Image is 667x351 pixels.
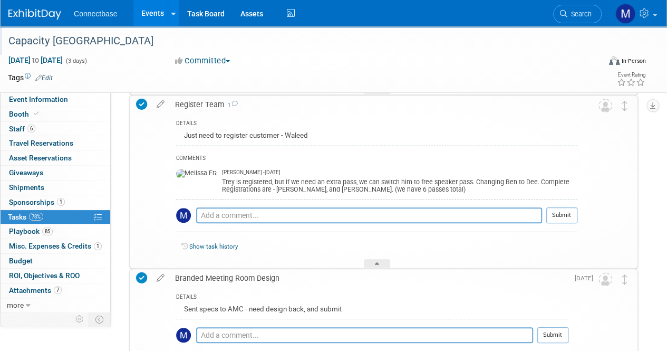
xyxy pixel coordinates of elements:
span: [DATE] [575,274,598,282]
span: 6 [27,125,35,132]
div: DETAILS [176,293,568,302]
span: (3 days) [65,58,87,64]
div: Trey is registered, but if we need an extra pass, we can switch him to free speaker pass. Changin... [222,176,577,193]
div: Branded Meeting Room Design [170,269,568,287]
span: Shipments [9,183,44,192]
div: Event Rating [617,72,645,78]
span: Booth [9,110,41,118]
a: Staff6 [1,122,110,136]
a: Search [553,5,602,23]
a: Playbook85 [1,224,110,239]
td: Toggle Event Tabs [89,312,111,326]
a: Booth [1,107,110,121]
a: Attachments7 [1,283,110,298]
span: Playbook [9,227,53,235]
span: 78% [29,213,43,221]
span: 1 [94,242,102,250]
span: Budget [9,257,33,265]
div: In-Person [621,57,646,65]
span: Sponsorships [9,198,65,206]
span: ROI, Objectives & ROO [9,271,80,280]
i: Move task [622,274,627,284]
span: Search [567,10,592,18]
span: 85 [42,227,53,235]
img: Unassigned [598,272,612,286]
div: Just need to register customer - Waleed [176,129,577,145]
img: Melissa Frank [176,169,217,178]
span: Giveaways [9,168,43,177]
a: Tasks78% [1,210,110,224]
img: Mary Ann Rose [176,208,191,223]
button: Submit [537,327,568,343]
span: Staff [9,125,35,133]
a: Misc. Expenses & Credits1 [1,239,110,253]
span: 1 [57,198,65,206]
a: Giveaways [1,166,110,180]
div: Event Format [553,55,646,71]
a: Show task history [189,243,238,250]
td: Tags [8,72,53,83]
td: Personalize Event Tab Strip [71,312,89,326]
span: [DATE] [DATE] [8,55,63,65]
i: Move task [622,101,627,111]
button: Committed [171,55,234,67]
button: Submit [546,207,577,223]
a: Budget [1,254,110,268]
span: Travel Reservations [9,139,73,147]
span: Connectbase [74,10,118,18]
i: Booth reservation complete [34,111,39,117]
span: 7 [54,286,62,294]
span: Asset Reservations [9,154,72,162]
a: Sponsorships1 [1,195,110,210]
span: 1 [224,102,238,109]
span: Event Information [9,95,68,103]
div: Sent specs to AMC - need design back, and submit [176,302,568,319]
a: more [1,298,110,312]
div: Register Team [170,96,577,113]
img: Format-Inperson.png [609,56,620,65]
a: edit [151,273,170,283]
img: Mary Ann Rose [615,4,635,24]
span: [PERSON_NAME] - [DATE] [222,169,281,176]
a: Edit [35,74,53,82]
img: Mary Ann Rose [176,328,191,343]
div: COMMENTS [176,154,577,165]
div: DETAILS [176,120,577,129]
span: Misc. Expenses & Credits [9,242,102,250]
div: Capacity [GEOGRAPHIC_DATA] [5,32,592,51]
a: Travel Reservations [1,136,110,150]
a: Event Information [1,92,110,107]
a: Asset Reservations [1,151,110,165]
a: ROI, Objectives & ROO [1,269,110,283]
span: Tasks [8,213,43,221]
img: ExhibitDay [8,9,61,20]
a: Shipments [1,181,110,195]
a: edit [151,100,170,109]
span: more [7,301,24,309]
img: Unassigned [598,99,612,112]
span: to [31,56,41,64]
span: Attachments [9,286,62,295]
